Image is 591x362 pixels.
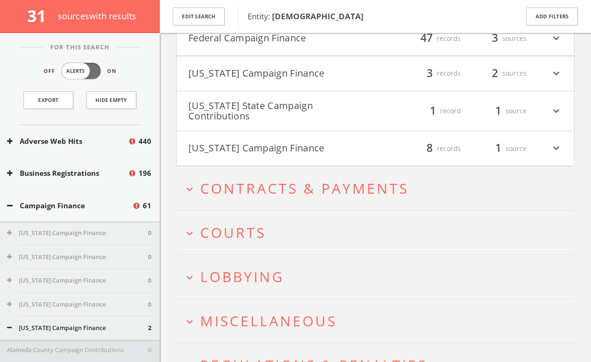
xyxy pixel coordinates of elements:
[404,65,461,81] div: records
[200,223,266,242] span: Courts
[183,227,196,240] i: expand_more
[173,8,225,26] button: Edit Search
[416,30,437,47] span: 47
[27,5,54,27] span: 31
[44,67,55,75] span: Off
[200,311,337,331] span: Miscellaneous
[86,91,136,109] button: Hide Empty
[272,11,364,22] b: [DEMOGRAPHIC_DATA]
[148,323,151,333] span: 2
[7,168,128,179] button: Business Registrations
[139,168,151,179] span: 196
[148,228,151,238] span: 0
[183,181,575,196] button: expand_moreContracts & Payments
[148,346,151,355] span: 0
[23,91,73,109] a: Export
[139,136,151,147] span: 440
[470,65,527,81] div: sources
[404,101,461,121] div: record
[426,102,440,119] span: 1
[183,315,196,328] i: expand_more
[188,101,375,121] button: [US_STATE] State Campaign Contributions
[148,252,151,262] span: 0
[404,141,461,157] div: records
[183,269,575,284] button: expand_moreLobbying
[422,65,437,81] span: 3
[183,183,196,196] i: expand_more
[470,101,527,121] div: source
[550,65,562,81] i: expand_more
[200,267,284,286] span: Lobbying
[470,31,527,47] div: sources
[491,102,505,119] span: 1
[422,140,437,157] span: 8
[200,179,409,198] span: Contracts & Payments
[248,11,364,22] span: Entity:
[491,140,505,157] span: 1
[488,30,502,47] span: 3
[488,65,502,81] span: 2
[550,141,562,157] i: expand_more
[7,252,148,262] button: [US_STATE] Campaign Finance
[183,271,196,284] i: expand_more
[7,136,128,147] button: Adverse Web Hits
[188,31,375,47] button: Federal Campaign Finance
[188,141,375,157] button: [US_STATE] Campaign Finance
[7,200,132,211] button: Campaign Finance
[526,8,578,26] button: Add Filters
[143,200,151,211] span: 61
[7,276,148,285] button: [US_STATE] Campaign Finance
[188,65,375,81] button: [US_STATE] Campaign Finance
[404,31,461,47] div: records
[470,141,527,157] div: source
[7,300,148,309] button: [US_STATE] Campaign Finance
[58,10,137,22] span: source s with results
[7,228,148,238] button: [US_STATE] Campaign Finance
[550,101,562,121] i: expand_more
[183,313,575,329] button: expand_moreMiscellaneous
[148,300,151,309] span: 0
[7,346,148,355] button: Alameda County Campaign Contributions
[183,225,575,240] button: expand_moreCourts
[148,276,151,285] span: 0
[7,323,148,333] button: [US_STATE] Campaign Finance
[550,31,562,47] i: expand_more
[107,67,117,75] span: On
[43,43,117,52] span: For This Search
